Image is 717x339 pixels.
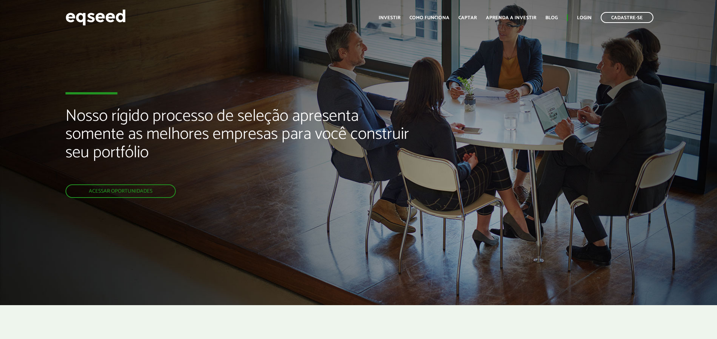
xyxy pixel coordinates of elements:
[458,15,477,20] a: Captar
[379,15,400,20] a: Investir
[577,15,592,20] a: Login
[65,184,176,198] a: Acessar oportunidades
[545,15,558,20] a: Blog
[65,107,413,184] h2: Nosso rígido processo de seleção apresenta somente as melhores empresas para você construir seu p...
[409,15,449,20] a: Como funciona
[65,8,126,27] img: EqSeed
[486,15,536,20] a: Aprenda a investir
[601,12,653,23] a: Cadastre-se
